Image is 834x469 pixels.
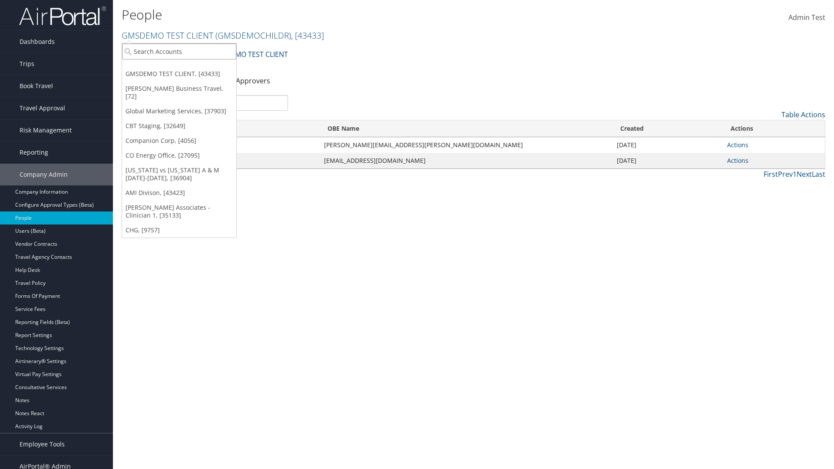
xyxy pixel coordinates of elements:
[764,169,778,179] a: First
[122,43,236,59] input: Search Accounts
[612,137,723,153] td: [DATE]
[211,46,288,63] a: GMSDEMO TEST CLIENT
[320,120,612,137] th: OBE Name: activate to sort column ascending
[122,119,236,133] a: CBT Staging, [32649]
[20,31,55,53] span: Dashboards
[19,6,106,26] img: airportal-logo.png
[320,153,612,168] td: [EMAIL_ADDRESS][DOMAIN_NAME]
[236,76,270,86] a: Approvers
[122,148,236,163] a: CO Energy Office, [27095]
[122,6,591,24] h1: People
[727,156,748,165] a: Actions
[20,75,53,97] span: Book Travel
[20,53,34,75] span: Trips
[612,120,723,137] th: Created: activate to sort column ascending
[788,13,825,22] span: Admin Test
[320,137,612,153] td: [PERSON_NAME][EMAIL_ADDRESS][PERSON_NAME][DOMAIN_NAME]
[122,185,236,200] a: AMI Divison, [43423]
[20,97,65,119] span: Travel Approval
[122,66,236,81] a: GMSDEMO TEST CLIENT, [43433]
[122,81,236,104] a: [PERSON_NAME] Business Travel, [72]
[778,169,793,179] a: Prev
[723,120,825,137] th: Actions
[291,30,324,41] span: , [ 43433 ]
[122,200,236,223] a: [PERSON_NAME] Associates - Clinician 1, [35133]
[122,163,236,185] a: [US_STATE] vs [US_STATE] A & M [DATE]-[DATE], [36904]
[781,110,825,119] a: Table Actions
[20,142,48,163] span: Reporting
[122,30,324,41] a: GMSDEMO TEST CLIENT
[727,141,748,149] a: Actions
[215,30,291,41] span: ( GMSDEMOCHILDR )
[20,164,68,185] span: Company Admin
[20,433,65,455] span: Employee Tools
[812,169,825,179] a: Last
[797,169,812,179] a: Next
[20,119,72,141] span: Risk Management
[793,169,797,179] a: 1
[122,223,236,238] a: CHG, [9757]
[612,153,723,168] td: [DATE]
[122,133,236,148] a: Companion Corp, [4056]
[788,4,825,31] a: Admin Test
[122,104,236,119] a: Global Marketing Services, [37903]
